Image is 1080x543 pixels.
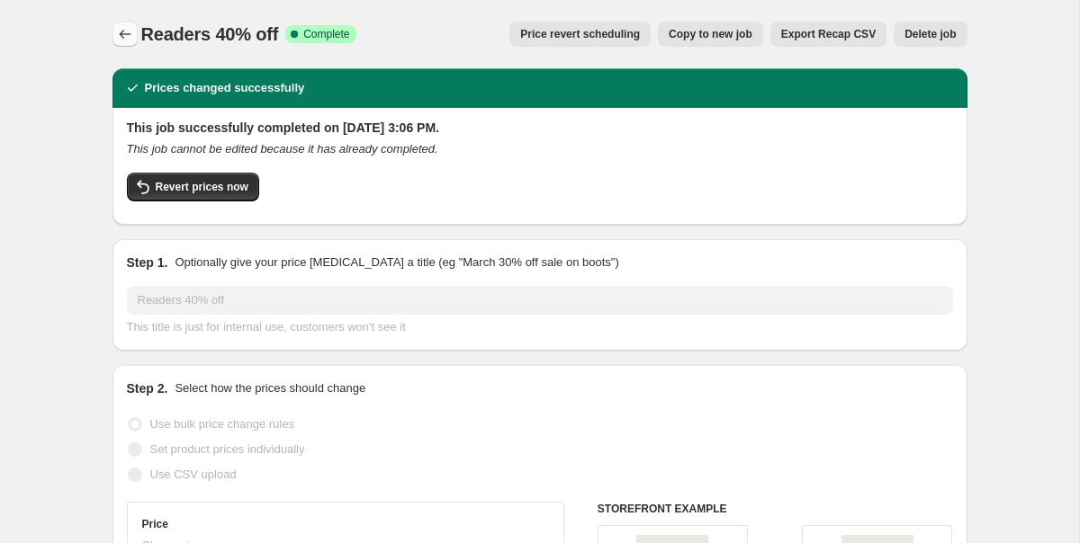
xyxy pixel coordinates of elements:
h3: Price [142,517,168,531]
span: Set product prices individually [150,442,305,456]
span: Revert prices now [156,180,248,194]
p: Optionally give your price [MEDICAL_DATA] a title (eg "March 30% off sale on boots") [175,254,618,271]
p: Select how the prices should change [175,379,365,397]
h2: Prices changed successfully [145,79,305,97]
button: Price revert scheduling [509,22,651,47]
h2: This job successfully completed on [DATE] 3:06 PM. [127,119,953,137]
span: Delete job [904,27,956,41]
button: Revert prices now [127,173,259,201]
button: Export Recap CSV [770,22,886,47]
h6: STOREFRONT EXAMPLE [598,502,953,516]
input: 30% off holiday sale [127,286,953,315]
span: Use CSV upload [150,467,237,481]
span: Export Recap CSV [781,27,876,41]
span: This title is just for internal use, customers won't see it [127,320,406,334]
span: Copy to new job [669,27,752,41]
i: This job cannot be edited because it has already completed. [127,142,438,156]
button: Price change jobs [112,22,138,47]
span: Use bulk price change rules [150,417,294,431]
button: Copy to new job [658,22,763,47]
span: Price revert scheduling [520,27,640,41]
span: Complete [303,27,349,41]
h2: Step 2. [127,379,168,397]
button: Delete job [894,22,967,47]
span: Readers 40% off [141,24,279,44]
h2: Step 1. [127,254,168,271]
